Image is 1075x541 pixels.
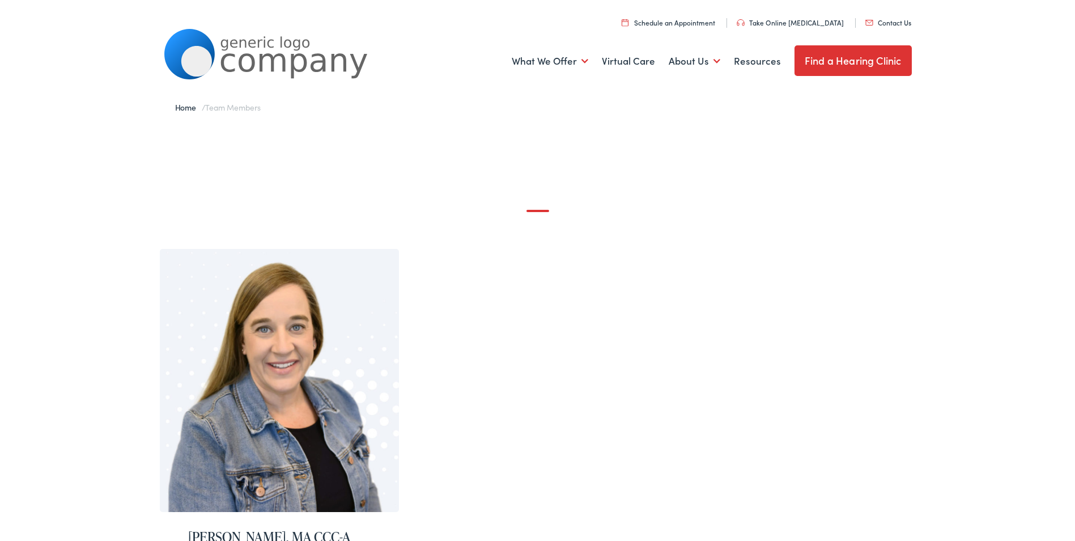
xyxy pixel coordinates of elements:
img: utility icon [737,19,745,26]
a: Contact Us [865,18,911,27]
img: utility icon [622,19,628,26]
a: Home [175,102,202,113]
span: / [175,102,261,113]
span: Team Members [205,102,260,113]
a: Resources [734,40,781,82]
a: Schedule an Appointment [622,18,715,27]
a: Find a Hearing Clinic [794,45,912,76]
a: About Us [669,40,720,82]
a: Take Online [MEDICAL_DATA] [737,18,844,27]
a: What We Offer [512,40,588,82]
img: utility icon [865,20,873,26]
a: Virtual Care [602,40,655,82]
